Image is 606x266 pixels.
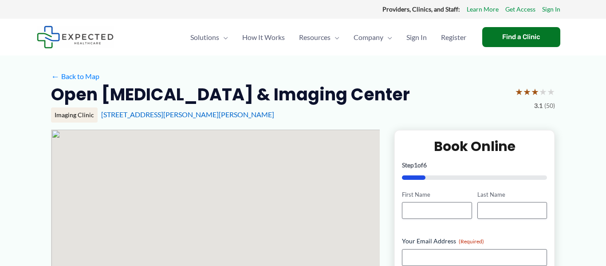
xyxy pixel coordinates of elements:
span: ← [51,72,59,80]
a: ←Back to Map [51,70,99,83]
a: [STREET_ADDRESS][PERSON_NAME][PERSON_NAME] [101,110,274,119]
a: ResourcesMenu Toggle [292,22,346,53]
a: Find a Clinic [482,27,560,47]
span: Menu Toggle [383,22,392,53]
a: Sign In [399,22,434,53]
a: Get Access [505,4,535,15]
span: (50) [544,100,555,111]
img: Expected Healthcare Logo - side, dark font, small [37,26,114,48]
a: How It Works [235,22,292,53]
a: Sign In [542,4,560,15]
span: ★ [547,83,555,100]
span: 6 [423,161,427,169]
a: Register [434,22,473,53]
span: Menu Toggle [219,22,228,53]
span: Menu Toggle [331,22,339,53]
label: First Name [402,191,472,199]
span: ★ [531,83,539,100]
label: Last Name [477,191,547,199]
span: Solutions [190,22,219,53]
span: Resources [299,22,331,53]
span: (Required) [459,238,484,245]
span: 1 [414,161,417,169]
label: Your Email Address [402,237,547,246]
a: SolutionsMenu Toggle [183,22,235,53]
a: Learn More [467,4,499,15]
span: Company [354,22,383,53]
div: Imaging Clinic [51,107,98,123]
nav: Primary Site Navigation [183,22,473,53]
span: Sign In [406,22,427,53]
span: ★ [523,83,531,100]
strong: Providers, Clinics, and Staff: [382,5,460,13]
a: CompanyMenu Toggle [346,22,399,53]
span: ★ [539,83,547,100]
span: 3.1 [534,100,543,111]
p: Step of [402,162,547,168]
h2: Book Online [402,138,547,155]
span: Register [441,22,466,53]
h2: Open [MEDICAL_DATA] & Imaging Center [51,83,410,105]
span: ★ [515,83,523,100]
span: How It Works [242,22,285,53]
